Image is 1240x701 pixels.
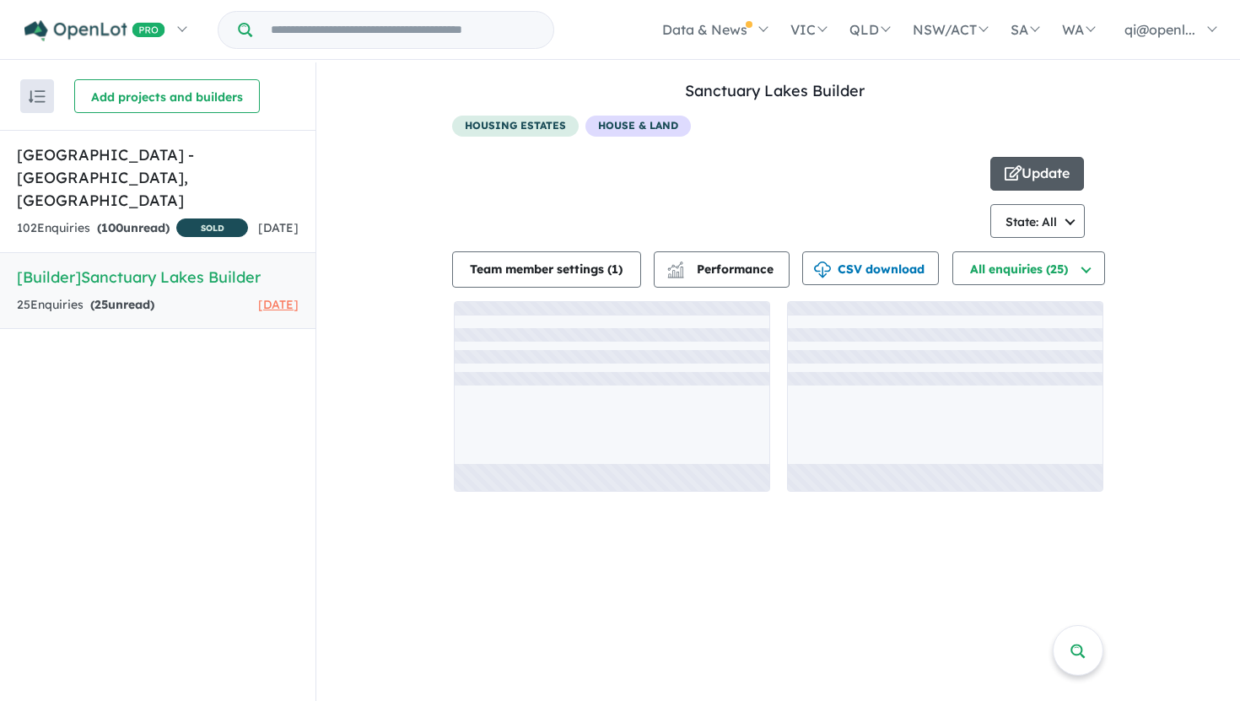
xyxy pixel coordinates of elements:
[101,220,123,235] span: 100
[952,251,1105,285] button: All enquiries (25)
[814,262,831,278] img: download icon
[256,12,550,48] input: Try estate name, suburb, builder or developer
[94,297,108,312] span: 25
[802,251,939,285] button: CSV download
[90,297,154,312] strong: ( unread)
[17,266,299,288] h5: [Builder] Sanctuary Lakes Builder
[990,204,1086,238] button: State: All
[97,220,170,235] strong: ( unread)
[24,20,165,41] img: Openlot PRO Logo White
[990,157,1084,191] button: Update
[17,218,248,240] div: 102 Enquir ies
[1124,21,1195,38] span: qi@openl...
[667,262,682,271] img: line-chart.svg
[452,116,579,137] span: housing estates
[685,81,865,100] a: Sanctuary Lakes Builder
[74,79,260,113] button: Add projects and builders
[585,116,691,137] span: House & Land
[670,262,774,277] span: Performance
[654,251,790,288] button: Performance
[17,295,154,315] div: 25 Enquir ies
[258,297,299,312] span: [DATE]
[29,90,46,103] img: sort.svg
[452,251,641,288] button: Team member settings (1)
[176,218,248,237] span: SOLD
[667,267,684,278] img: bar-chart.svg
[612,262,618,277] span: 1
[258,220,299,235] span: [DATE]
[17,143,299,212] h5: [GEOGRAPHIC_DATA] - [GEOGRAPHIC_DATA] , [GEOGRAPHIC_DATA]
